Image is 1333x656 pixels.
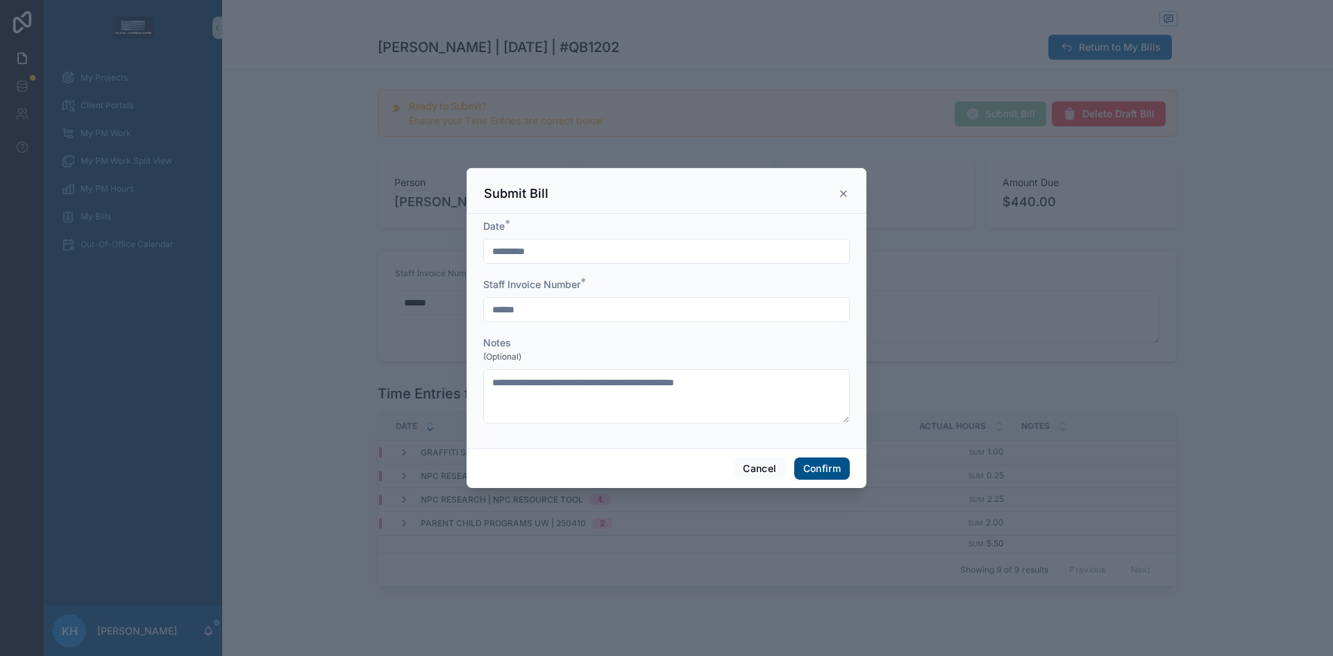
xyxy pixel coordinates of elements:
h3: Submit Bill [484,185,548,202]
span: Date [483,220,505,232]
button: Confirm [794,457,850,480]
span: Staff Invoice Number [483,278,580,290]
button: Cancel [734,457,785,480]
span: (Optional) [483,351,521,362]
span: Notes [483,337,511,348]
